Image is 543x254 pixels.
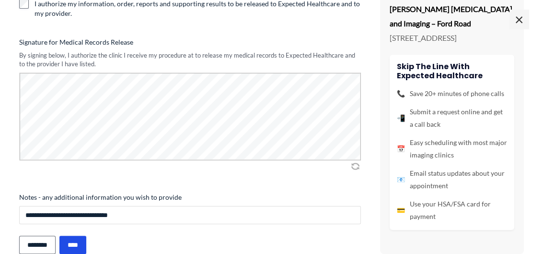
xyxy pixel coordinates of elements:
[19,51,361,69] div: By signing below, I authorize the clinic I receive my procedure at to release my medical records ...
[397,106,507,131] li: Submit a request online and get a call back
[390,2,514,30] p: [PERSON_NAME] [MEDICAL_DATA] and Imaging – Ford Road
[397,62,507,80] h4: Skip the line with Expected Healthcare
[397,167,507,192] li: Email status updates about your appointment
[397,143,405,155] span: 📅
[397,87,405,100] span: 📞
[397,204,405,217] span: 💳
[397,198,507,223] li: Use your HSA/FSA card for payment
[349,161,361,171] img: Clear Signature
[509,10,529,29] span: ×
[397,173,405,186] span: 📧
[397,87,507,100] li: Save 20+ minutes of phone calls
[397,136,507,161] li: Easy scheduling with most major imaging clinics
[19,37,361,47] label: Signature for Medical Records Release
[19,193,361,202] label: Notes - any additional information you wish to provide
[397,112,405,124] span: 📲
[390,31,514,45] p: [STREET_ADDRESS]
